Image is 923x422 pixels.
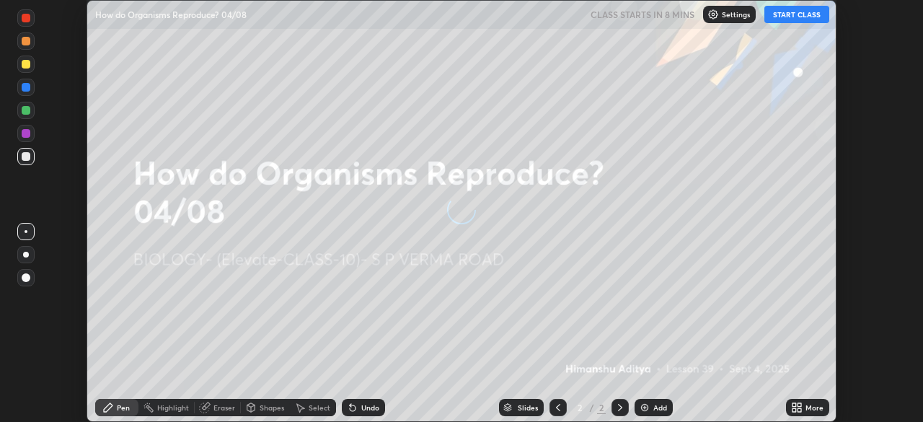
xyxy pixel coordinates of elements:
div: 2 [573,403,587,412]
div: Slides [518,404,538,411]
h5: CLASS STARTS IN 8 MINS [591,8,694,21]
div: Eraser [213,404,235,411]
p: Settings [722,11,750,18]
div: Pen [117,404,130,411]
img: class-settings-icons [707,9,719,20]
div: More [805,404,823,411]
p: How do Organisms Reproduce? 04/08 [95,9,247,20]
div: Add [653,404,667,411]
img: add-slide-button [639,402,650,413]
div: / [590,403,594,412]
div: Shapes [260,404,284,411]
button: START CLASS [764,6,829,23]
div: Highlight [157,404,189,411]
div: 2 [597,401,606,414]
div: Select [309,404,330,411]
div: Undo [361,404,379,411]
